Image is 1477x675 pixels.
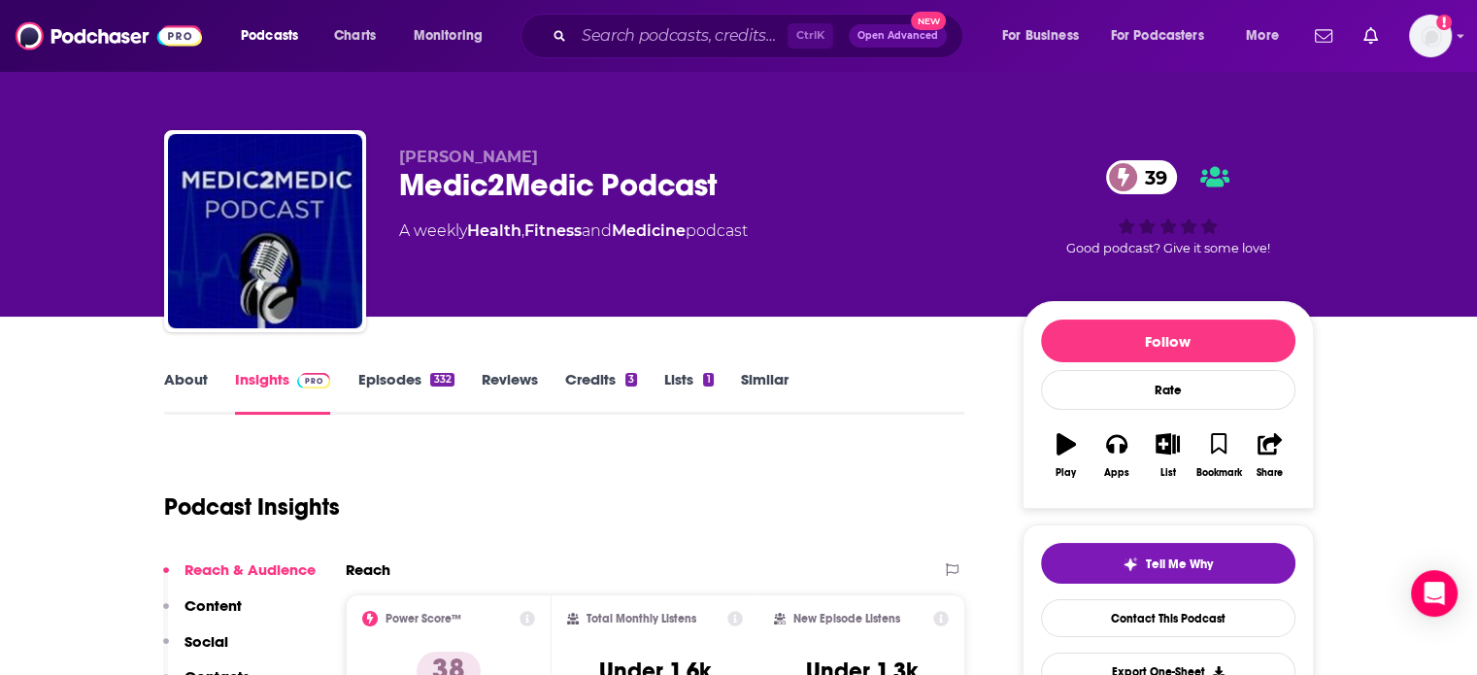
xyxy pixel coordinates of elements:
span: [PERSON_NAME] [399,148,538,166]
img: User Profile [1409,15,1452,57]
button: Open AdvancedNew [849,24,947,48]
a: Contact This Podcast [1041,599,1295,637]
button: Share [1244,421,1294,490]
span: For Business [1002,22,1079,50]
a: Show notifications dropdown [1356,19,1386,52]
p: Social [185,632,228,651]
div: Open Intercom Messenger [1411,570,1458,617]
button: Apps [1091,421,1142,490]
a: Episodes332 [357,370,453,415]
span: , [521,221,524,240]
p: Reach & Audience [185,560,316,579]
button: Social [163,632,228,668]
span: 39 [1125,160,1177,194]
span: New [911,12,946,30]
span: Good podcast? Give it some love! [1066,241,1270,255]
button: Bookmark [1193,421,1244,490]
button: Play [1041,421,1091,490]
button: tell me why sparkleTell Me Why [1041,543,1295,584]
a: Reviews [482,370,538,415]
button: open menu [227,20,323,51]
span: Monitoring [414,22,483,50]
div: 1 [703,373,713,387]
input: Search podcasts, credits, & more... [574,20,788,51]
img: Podchaser Pro [297,373,331,388]
div: Search podcasts, credits, & more... [539,14,982,58]
button: open menu [400,20,508,51]
div: Bookmark [1195,467,1241,479]
span: Ctrl K [788,23,833,49]
div: 39Good podcast? Give it some love! [1023,148,1314,268]
div: 3 [625,373,637,387]
h1: Podcast Insights [164,492,340,522]
h2: Power Score™ [386,612,461,625]
a: Similar [741,370,789,415]
button: List [1142,421,1192,490]
div: 332 [430,373,453,387]
a: Charts [321,20,387,51]
div: Apps [1104,467,1129,479]
div: Share [1257,467,1283,479]
a: Medicine [612,221,686,240]
span: More [1246,22,1279,50]
button: Content [163,596,242,632]
a: Credits3 [565,370,637,415]
p: Content [185,596,242,615]
button: open menu [989,20,1103,51]
div: List [1160,467,1176,479]
img: Podchaser - Follow, Share and Rate Podcasts [16,17,202,54]
button: open menu [1232,20,1303,51]
a: Lists1 [664,370,713,415]
span: For Podcasters [1111,22,1204,50]
a: 39 [1106,160,1177,194]
button: Follow [1041,320,1295,362]
h2: Total Monthly Listens [587,612,696,625]
span: Logged in as Bcprpro33 [1409,15,1452,57]
a: Fitness [524,221,582,240]
div: Play [1056,467,1076,479]
h2: New Episode Listens [793,612,900,625]
a: About [164,370,208,415]
svg: Add a profile image [1436,15,1452,30]
img: tell me why sparkle [1123,557,1138,572]
button: Reach & Audience [163,560,316,596]
button: open menu [1098,20,1232,51]
a: Show notifications dropdown [1307,19,1340,52]
button: Show profile menu [1409,15,1452,57]
a: Health [467,221,521,240]
h2: Reach [346,560,390,579]
span: Charts [334,22,376,50]
img: Medic2Medic Podcast [168,134,362,328]
span: Tell Me Why [1146,557,1213,572]
div: Rate [1041,370,1295,410]
div: A weekly podcast [399,219,748,243]
a: InsightsPodchaser Pro [235,370,331,415]
span: Open Advanced [857,31,938,41]
span: and [582,221,612,240]
span: Podcasts [241,22,298,50]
